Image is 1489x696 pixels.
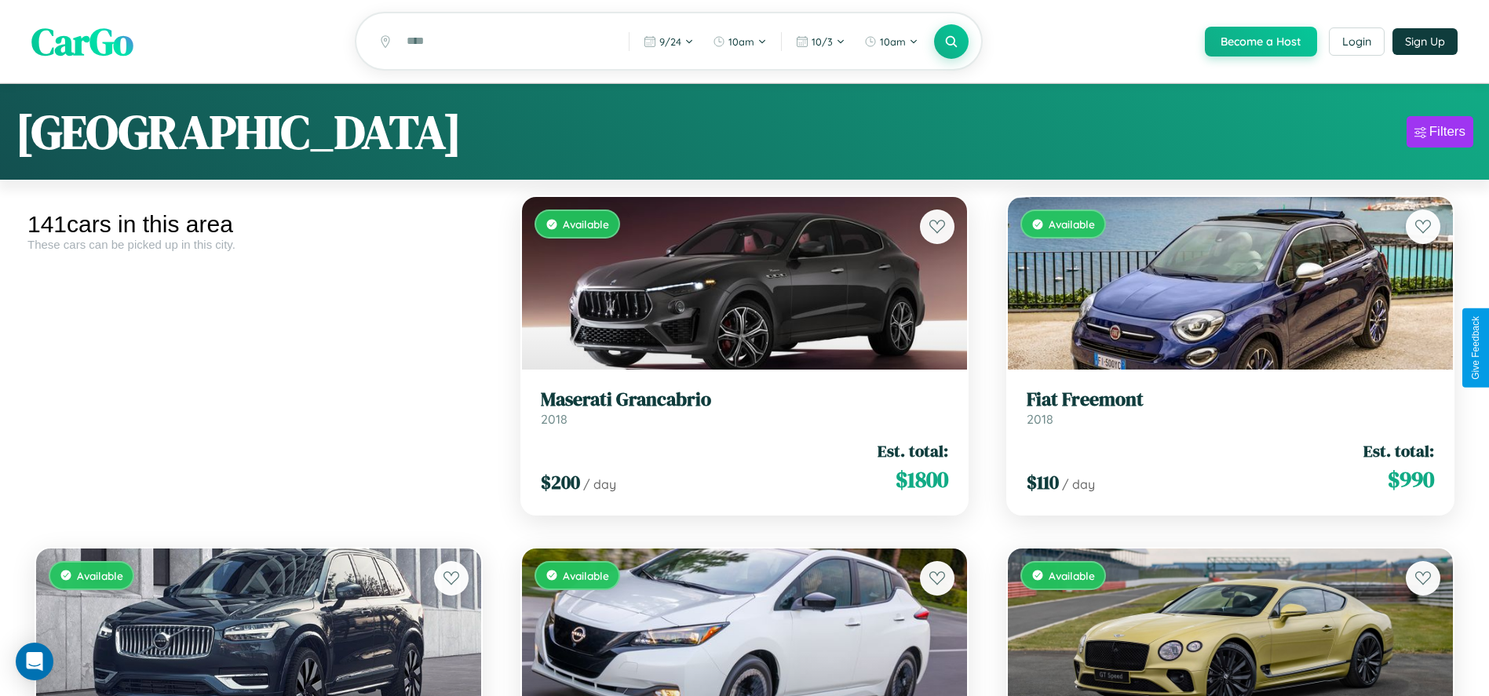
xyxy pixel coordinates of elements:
span: 10 / 3 [812,35,833,48]
span: $ 200 [541,469,580,495]
h3: Fiat Freemont [1027,388,1434,411]
button: 9/24 [636,29,702,54]
h3: Maserati Grancabrio [541,388,948,411]
button: Sign Up [1392,28,1458,55]
span: / day [1062,476,1095,492]
span: $ 110 [1027,469,1059,495]
span: $ 1800 [896,464,948,495]
span: Available [563,217,609,231]
h1: [GEOGRAPHIC_DATA] [16,100,462,164]
span: CarGo [31,16,133,67]
button: 10am [705,29,775,54]
div: 141 cars in this area [27,211,490,238]
span: 2018 [1027,411,1053,427]
div: Give Feedback [1470,316,1481,380]
button: Login [1329,27,1385,56]
span: Est. total: [1363,439,1434,462]
button: Become a Host [1205,27,1317,56]
span: Available [1049,569,1095,582]
a: Maserati Grancabrio2018 [541,388,948,427]
span: 9 / 24 [659,35,681,48]
span: Est. total: [878,439,948,462]
div: Open Intercom Messenger [16,643,53,680]
span: Available [1049,217,1095,231]
span: $ 990 [1388,464,1434,495]
span: Available [77,569,123,582]
div: These cars can be picked up in this city. [27,238,490,251]
button: 10am [856,29,926,54]
div: Filters [1429,124,1465,140]
span: 10am [880,35,906,48]
span: / day [583,476,616,492]
span: 2018 [541,411,567,427]
button: 10/3 [788,29,853,54]
span: 10am [728,35,754,48]
button: Filters [1407,116,1473,148]
a: Fiat Freemont2018 [1027,388,1434,427]
span: Available [563,569,609,582]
